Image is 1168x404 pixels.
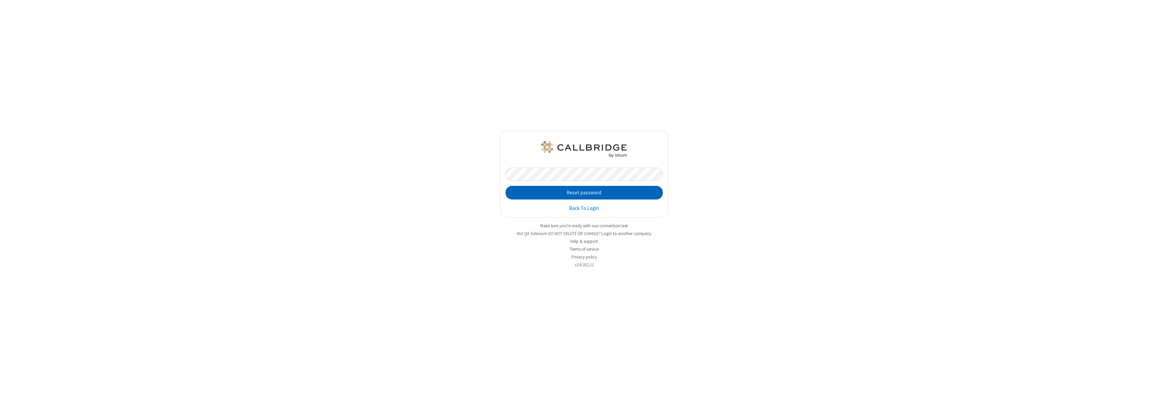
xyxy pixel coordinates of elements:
iframe: Chat [1151,386,1163,399]
a: Privacy policy [571,254,597,260]
a: Help & support [570,238,598,244]
li: v2.6.352.11 [500,262,668,268]
a: Make sure you're ready with our connection test [540,223,628,229]
a: Terms of service [570,246,599,252]
button: Login to another company [601,230,651,237]
img: QA Selenium DO NOT DELETE OR CHANGE [540,141,628,157]
a: Back To Login [569,205,599,212]
li: Not QA Selenium DO NOT DELETE OR CHANGE? [500,230,668,237]
button: Reset password [506,186,663,199]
